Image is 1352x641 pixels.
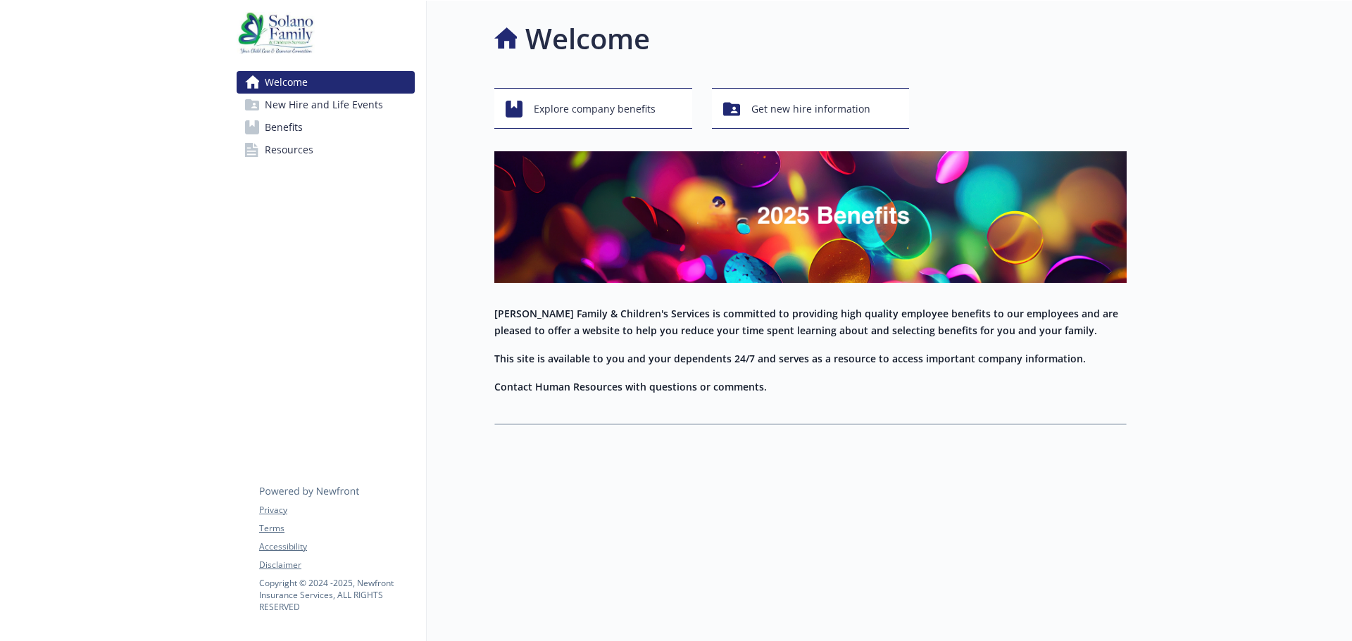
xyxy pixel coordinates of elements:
strong: Contact Human Resources with questions or comments. [494,380,767,393]
span: Explore company benefits [534,96,656,122]
img: overview page banner [494,151,1127,283]
a: Resources [237,139,415,161]
p: Copyright © 2024 - 2025 , Newfront Insurance Services, ALL RIGHTS RESERVED [259,577,414,613]
a: Benefits [237,116,415,139]
a: Privacy [259,504,414,516]
strong: This site is available to you and your dependents 24/7 and serves as a resource to access importa... [494,352,1086,365]
a: Accessibility [259,540,414,553]
span: Resources [265,139,313,161]
span: Welcome [265,71,308,94]
h1: Welcome [525,18,650,60]
a: Welcome [237,71,415,94]
span: Benefits [265,116,303,139]
button: Get new hire information [712,88,910,129]
span: Get new hire information [751,96,870,122]
a: Disclaimer [259,559,414,571]
a: Terms [259,522,414,535]
strong: [PERSON_NAME] Family & Children's Services is committed to providing high quality employee benefi... [494,307,1118,337]
span: New Hire and Life Events [265,94,383,116]
a: New Hire and Life Events [237,94,415,116]
button: Explore company benefits [494,88,692,129]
